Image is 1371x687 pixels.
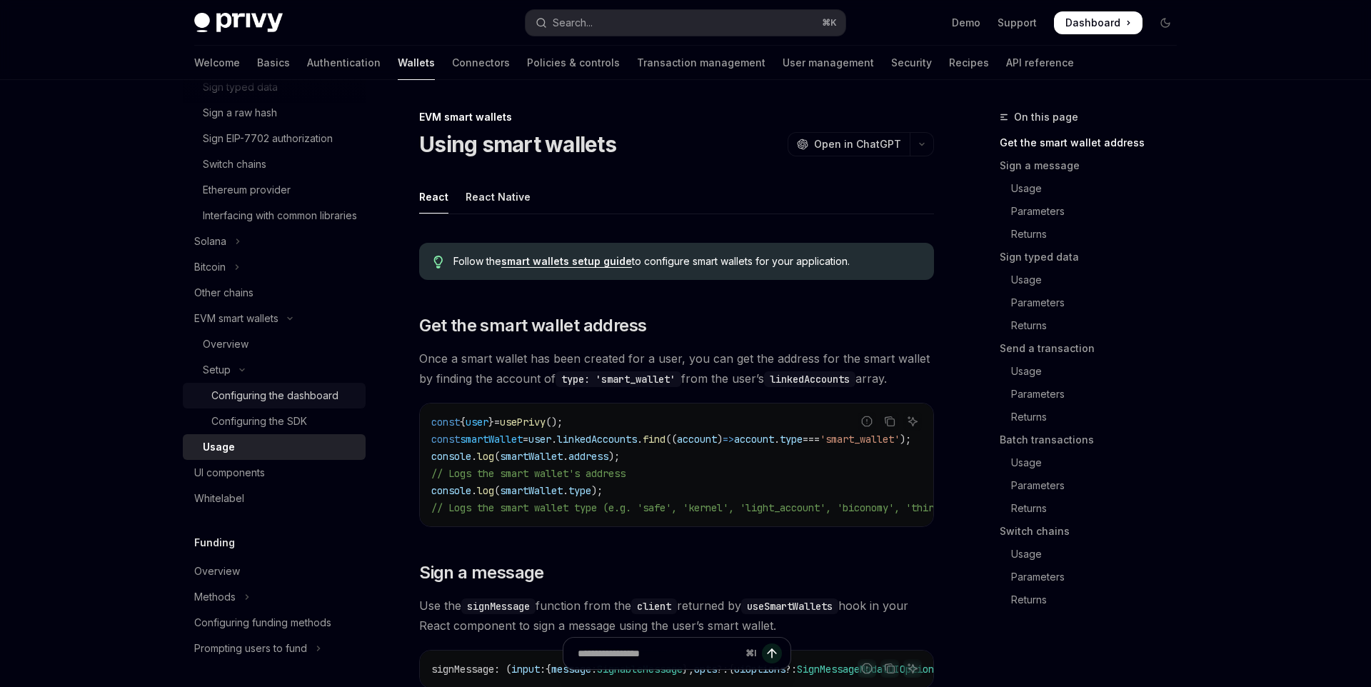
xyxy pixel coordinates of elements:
code: type: 'smart_wallet' [556,371,681,387]
code: linkedAccounts [764,371,855,387]
code: client [631,598,677,614]
div: React Native [466,180,531,214]
a: Authentication [307,46,381,80]
a: Basics [257,46,290,80]
a: Usage [1000,451,1188,474]
a: Policies & controls [527,46,620,80]
a: Usage [183,434,366,460]
a: Transaction management [637,46,765,80]
span: type [780,433,803,446]
a: Returns [1000,406,1188,428]
span: Sign a message [419,561,544,584]
a: Recipes [949,46,989,80]
span: account [734,433,774,446]
button: Report incorrect code [858,412,876,431]
span: Once a smart wallet has been created for a user, you can get the address for the smart wallet by ... [419,348,934,388]
span: => [723,433,734,446]
div: EVM smart wallets [194,310,278,327]
a: Parameters [1000,474,1188,497]
span: usePrivy [500,416,546,428]
a: Interfacing with common libraries [183,203,366,229]
span: console [431,450,471,463]
span: smartWallet [500,484,563,497]
a: Ethereum provider [183,177,366,203]
span: // Logs the smart wallet type (e.g. 'safe', 'kernel', 'light_account', 'biconomy', 'thirdweb', 'c... [431,501,1111,514]
span: smartWallet [460,433,523,446]
span: . [471,450,477,463]
div: Configuring the dashboard [211,387,338,404]
a: Configuring the dashboard [183,383,366,408]
a: UI components [183,460,366,486]
a: smart wallets setup guide [501,255,632,268]
a: Sign a raw hash [183,100,366,126]
a: Demo [952,16,980,30]
div: Prompting users to fund [194,640,307,657]
a: Overview [183,331,366,357]
h1: Using smart wallets [419,131,616,157]
a: Returns [1000,314,1188,337]
a: Support [998,16,1037,30]
span: . [637,433,643,446]
div: UI components [194,464,265,481]
span: address [568,450,608,463]
a: Switch chains [1000,520,1188,543]
a: API reference [1006,46,1074,80]
input: Ask a question... [578,638,740,669]
span: (( [666,433,677,446]
span: console [431,484,471,497]
button: Send message [762,643,782,663]
h5: Funding [194,534,235,551]
div: Switch chains [203,156,266,173]
div: Configuring funding methods [194,614,331,631]
span: ); [591,484,603,497]
img: dark logo [194,13,283,33]
a: Switch chains [183,151,366,177]
a: Parameters [1000,291,1188,314]
span: . [774,433,780,446]
a: Connectors [452,46,510,80]
span: account [677,433,717,446]
span: . [471,484,477,497]
span: // Logs the smart wallet's address [431,467,626,480]
div: Overview [194,563,240,580]
span: const [431,433,460,446]
svg: Tip [433,256,443,269]
span: Use the function from the returned by hook in your React component to sign a message using the us... [419,596,934,636]
a: Configuring funding methods [183,610,366,636]
code: useSmartWallets [741,598,838,614]
button: Ask AI [903,412,922,431]
a: Wallets [398,46,435,80]
a: Parameters [1000,566,1188,588]
button: Toggle Methods section [183,584,366,610]
a: Get the smart wallet address [1000,131,1188,154]
span: linkedAccounts [557,433,637,446]
div: Usage [203,438,235,456]
a: Other chains [183,280,366,306]
a: Returns [1000,497,1188,520]
span: ( [494,484,500,497]
span: ); [608,450,620,463]
a: Sign EIP-7702 authorization [183,126,366,151]
a: Overview [183,558,366,584]
span: user [466,416,488,428]
span: (); [546,416,563,428]
a: Sign typed data [1000,246,1188,269]
div: Sign EIP-7702 authorization [203,130,333,147]
span: On this page [1014,109,1078,126]
span: ) [717,433,723,446]
div: Ethereum provider [203,181,291,199]
div: Search... [553,14,593,31]
a: Parameters [1000,383,1188,406]
span: user [528,433,551,446]
div: Other chains [194,284,253,301]
div: Whitelabel [194,490,244,507]
code: signMessage [461,598,536,614]
a: Welcome [194,46,240,80]
button: Toggle Solana section [183,229,366,254]
button: Toggle EVM smart wallets section [183,306,366,331]
button: Toggle dark mode [1154,11,1177,34]
div: React [419,180,448,214]
span: Open in ChatGPT [814,137,901,151]
div: Bitcoin [194,259,226,276]
span: . [551,433,557,446]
